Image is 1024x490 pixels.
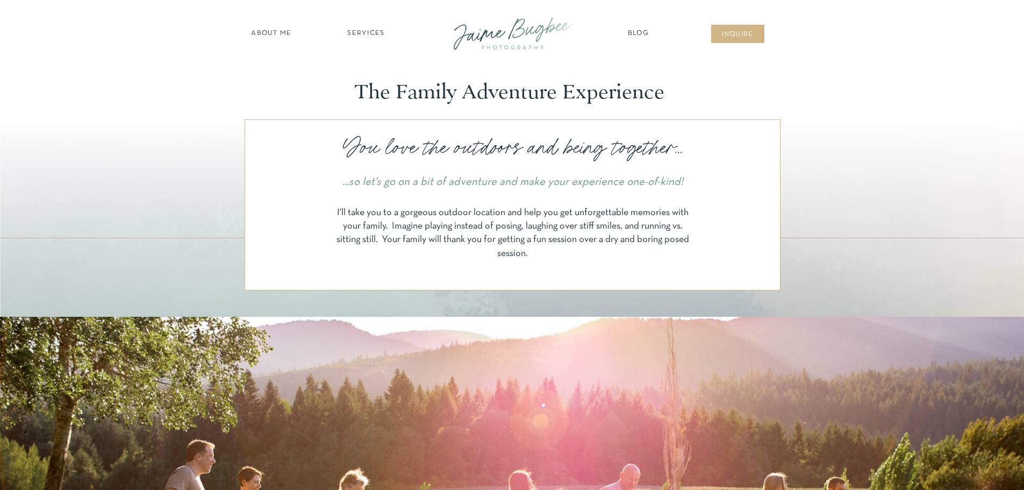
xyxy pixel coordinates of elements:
[334,206,692,266] p: I'll take you to a gorgeous outdoor location and help you get unforgettable memories with your fa...
[716,30,760,40] a: inqUIre
[336,29,397,39] a: SERVICES
[355,80,670,104] p: The Family Adventure Experience
[342,177,683,187] i: ...so let's go on a bit of adventure and make your experience one-of-kind!
[248,29,295,39] a: about ME
[625,29,652,39] a: Blog
[330,132,696,163] p: You love the outdoors and being together...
